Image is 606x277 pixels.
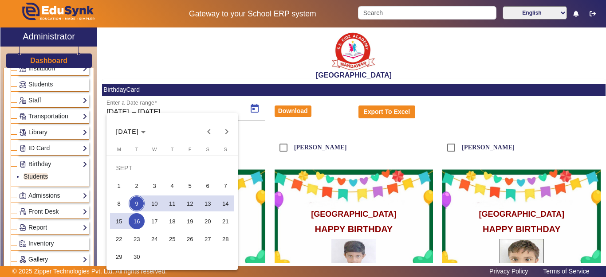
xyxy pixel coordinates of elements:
[224,147,227,152] span: S
[200,195,216,211] span: 13
[129,249,145,265] span: 30
[163,230,181,248] button: 25 September 2025
[117,147,121,152] span: M
[182,195,198,211] span: 12
[110,195,128,212] button: 8 September 2025
[199,177,216,195] button: 6 September 2025
[216,230,234,248] button: 28 September 2025
[111,249,127,265] span: 29
[135,147,138,152] span: T
[152,147,157,152] span: W
[163,195,181,212] button: 11 September 2025
[163,212,181,230] button: 18 September 2025
[128,230,146,248] button: 23 September 2025
[111,195,127,211] span: 8
[146,230,163,248] button: 24 September 2025
[146,231,162,247] span: 24
[146,212,163,230] button: 17 September 2025
[112,124,149,140] button: Choose month and year
[146,195,163,212] button: 10 September 2025
[217,213,233,229] span: 21
[164,195,180,211] span: 11
[216,177,234,195] button: 7 September 2025
[206,147,209,152] span: S
[216,195,234,212] button: 14 September 2025
[217,195,233,211] span: 14
[110,230,128,248] button: 22 September 2025
[164,178,180,194] span: 4
[110,212,128,230] button: 15 September 2025
[128,177,146,195] button: 2 September 2025
[218,123,236,140] button: Next month
[181,212,199,230] button: 19 September 2025
[111,178,127,194] span: 1
[163,177,181,195] button: 4 September 2025
[110,248,128,265] button: 29 September 2025
[200,178,216,194] span: 6
[216,212,234,230] button: 21 September 2025
[129,231,145,247] span: 23
[200,123,218,140] button: Previous month
[199,195,216,212] button: 13 September 2025
[182,231,198,247] span: 26
[129,178,145,194] span: 2
[129,195,145,211] span: 9
[181,230,199,248] button: 26 September 2025
[199,230,216,248] button: 27 September 2025
[146,177,163,195] button: 3 September 2025
[200,231,216,247] span: 27
[164,231,180,247] span: 25
[217,178,233,194] span: 7
[110,177,128,195] button: 1 September 2025
[171,147,174,152] span: T
[129,213,145,229] span: 16
[189,147,192,152] span: F
[146,213,162,229] span: 17
[217,231,233,247] span: 28
[116,128,139,135] span: [DATE]
[199,212,216,230] button: 20 September 2025
[182,178,198,194] span: 5
[111,213,127,229] span: 15
[146,178,162,194] span: 3
[181,177,199,195] button: 5 September 2025
[181,195,199,212] button: 12 September 2025
[146,195,162,211] span: 10
[128,248,146,265] button: 30 September 2025
[110,159,234,177] td: SEPT
[111,231,127,247] span: 22
[182,213,198,229] span: 19
[128,195,146,212] button: 9 September 2025
[164,213,180,229] span: 18
[128,212,146,230] button: 16 September 2025
[200,213,216,229] span: 20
